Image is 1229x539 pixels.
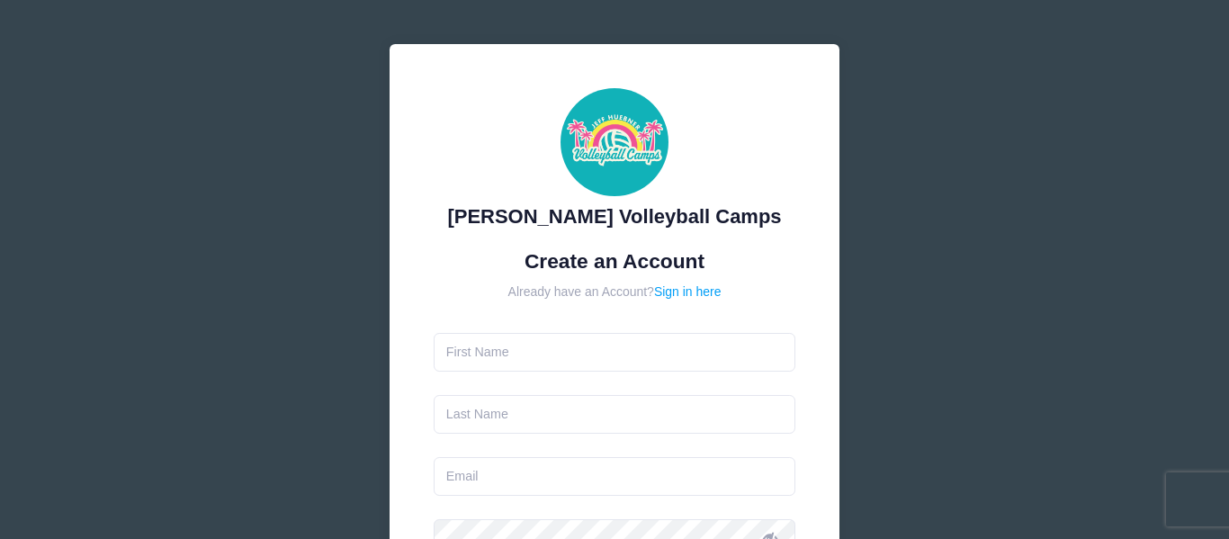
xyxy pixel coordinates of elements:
[434,333,796,372] input: First Name
[434,457,796,496] input: Email
[434,283,796,301] div: Already have an Account?
[434,395,796,434] input: Last Name
[434,249,796,274] h1: Create an Account
[654,284,722,299] a: Sign in here
[561,88,668,196] img: Jeff Huebner Volleyball Camps
[434,202,796,231] div: [PERSON_NAME] Volleyball Camps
